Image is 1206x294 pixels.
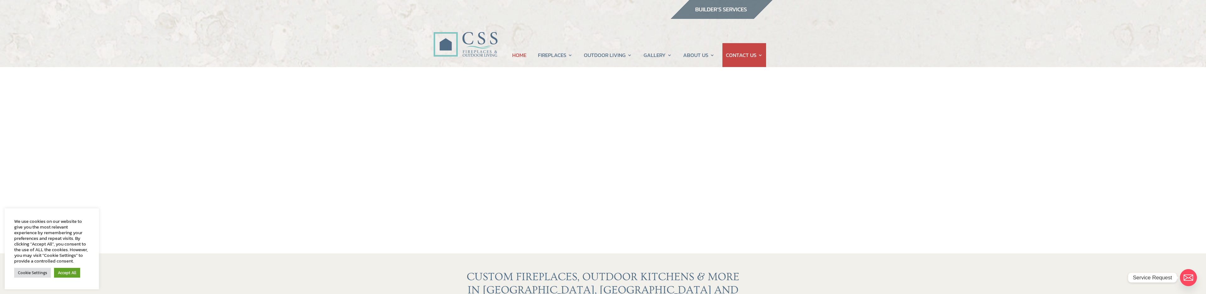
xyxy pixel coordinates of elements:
a: Cookie Settings [14,268,51,278]
a: FIREPLACES [538,43,573,67]
a: GALLERY [644,43,672,67]
a: ABOUT US [683,43,715,67]
a: CONTACT US [726,43,763,67]
a: OUTDOOR LIVING [584,43,632,67]
a: builder services construction supply [670,13,773,21]
div: We use cookies on our website to give you the most relevant experience by remembering your prefer... [14,218,90,264]
a: HOME [512,43,526,67]
a: Accept All [54,268,80,278]
a: Email [1180,269,1197,286]
img: CSS Fireplaces & Outdoor Living (Formerly Construction Solutions & Supply)- Jacksonville Ormond B... [433,14,497,60]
